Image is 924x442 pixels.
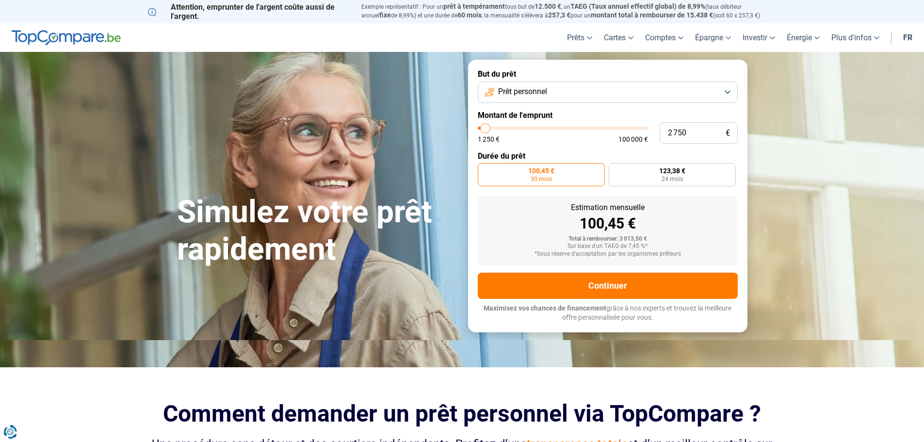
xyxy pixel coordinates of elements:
span: fixe [379,11,391,19]
span: 30 mois [531,176,552,182]
span: prêt à tempérament [443,2,505,10]
span: 123,38 € [659,167,685,174]
div: Sur base d'un TAEG de 7,45 %* [486,243,730,250]
label: Montant de l'emprunt [478,111,738,120]
div: 100,45 € [486,216,730,231]
a: Épargne [689,23,737,52]
a: Cartes [598,23,639,52]
span: montant total à rembourser de 15.438 € [591,11,713,19]
a: Énergie [781,23,826,52]
span: 12.500 € [535,2,561,10]
h2: Comment demander un prêt personnel via TopCompare ? [148,400,777,427]
span: € [726,129,730,137]
span: 60 mois [457,11,482,19]
img: TopCompare [12,30,121,46]
div: Estimation mensuelle [486,204,730,212]
span: 257,3 € [548,11,570,19]
p: Exemple représentatif : Pour un tous but de , un (taux débiteur annuel de 8,99%) et une durée de ... [361,2,777,20]
span: Maximisez vos chances de financement [484,304,606,312]
a: Comptes [639,23,689,52]
label: But du prêt [478,69,738,79]
span: 100,45 € [528,167,554,174]
span: Prêt personnel [498,86,547,97]
a: Plus d'infos [826,23,885,52]
h1: Simulez votre prêt rapidement [177,194,456,268]
button: Continuer [478,273,738,299]
a: Prêts [561,23,598,52]
div: Total à rembourser: 3 013,50 € [486,236,730,243]
p: grâce à nos experts et trouvez la meilleure offre personnalisée pour vous. [478,304,738,323]
a: fr [897,23,918,52]
label: Durée du prêt [478,151,738,161]
span: 1 250 € [478,136,500,143]
a: Investir [737,23,781,52]
span: 100 000 € [618,136,648,143]
span: 24 mois [662,176,683,182]
button: Prêt personnel [478,82,738,103]
p: Attention, emprunter de l'argent coûte aussi de l'argent. [148,2,350,21]
div: *Sous réserve d'acceptation par les organismes prêteurs [486,251,730,258]
span: TAEG (Taux annuel effectif global) de 8,99% [570,2,705,10]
